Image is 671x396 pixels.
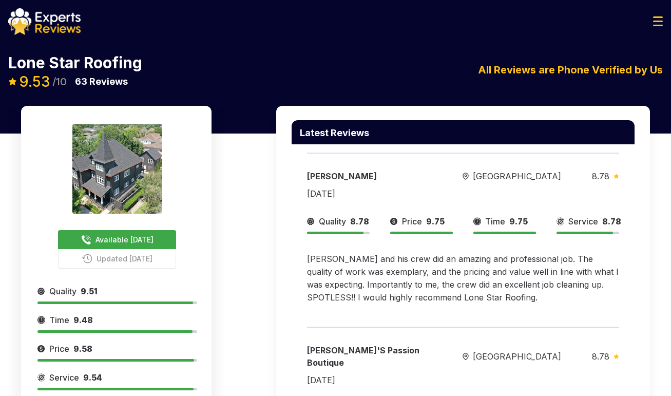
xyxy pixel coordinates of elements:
[95,234,154,245] span: Available [DATE]
[49,285,76,297] span: Quality
[390,215,398,228] img: slider icon
[614,354,619,359] img: slider icon
[58,249,176,269] button: Updated [DATE]
[307,170,432,182] div: [PERSON_NAME]
[463,173,469,180] img: slider icon
[8,8,81,35] img: logo
[58,230,176,249] button: Available [DATE]
[473,215,481,228] img: slider icon
[485,215,505,228] span: Time
[37,371,45,384] img: slider icon
[478,62,663,78] p: All Reviews are Phone Verified by Us
[37,285,45,297] img: slider icon
[73,344,92,354] span: 9.58
[37,343,45,355] img: slider icon
[473,170,561,182] span: [GEOGRAPHIC_DATA]
[49,343,69,355] span: Price
[402,215,422,228] span: Price
[307,215,315,228] img: slider icon
[592,351,609,362] span: 8.78
[653,16,663,26] img: Menu Icon
[75,74,128,89] p: Reviews
[602,216,621,227] span: 8.78
[49,314,69,326] span: Time
[307,374,335,386] div: [DATE]
[557,215,564,228] img: slider icon
[509,216,528,227] span: 9.75
[81,286,98,296] span: 9.51
[473,350,561,363] span: [GEOGRAPHIC_DATA]
[97,253,152,264] span: Updated [DATE]
[72,124,162,214] img: expert image
[300,128,369,138] p: Latest Reviews
[614,174,619,179] img: slider icon
[19,73,50,90] span: 9.53
[82,254,92,263] img: buttonPhoneIcon
[52,77,67,87] span: /10
[307,254,619,303] span: [PERSON_NAME] and his crew did an amazing and professional job. The quality of work was exemplary...
[592,171,609,181] span: 8.78
[307,344,432,369] div: [PERSON_NAME]'s Passion Boutique
[37,314,45,326] img: slider icon
[426,216,445,227] span: 9.75
[350,216,369,227] span: 8.78
[83,372,102,383] span: 9.54
[319,215,346,228] span: Quality
[307,187,335,200] div: [DATE]
[81,235,91,245] img: buttonPhoneIcon
[568,215,598,228] span: Service
[49,371,79,384] span: Service
[73,315,93,325] span: 9.48
[75,76,87,87] span: 63
[463,353,469,361] img: slider icon
[8,55,142,70] p: Lone Star Roofing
